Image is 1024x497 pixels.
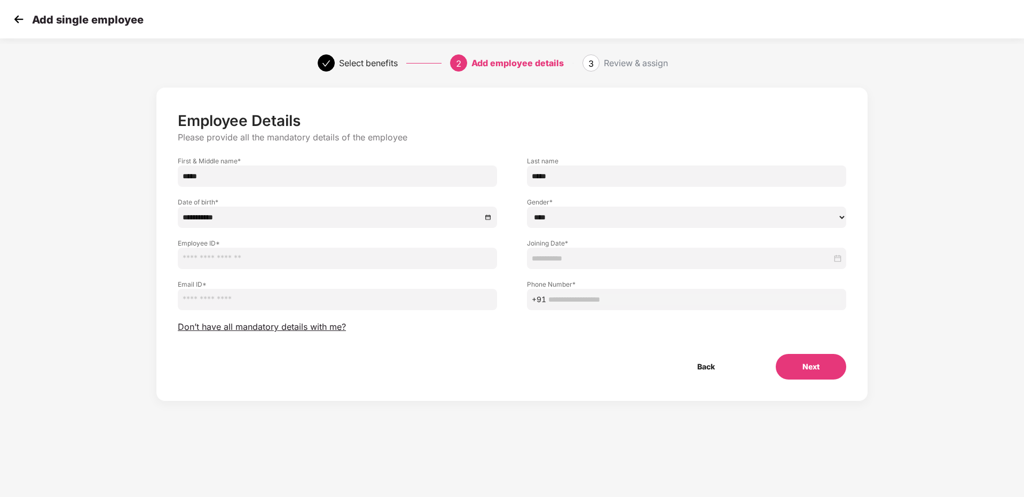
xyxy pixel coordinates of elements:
[11,11,27,27] img: svg+xml;base64,PHN2ZyB4bWxucz0iaHR0cDovL3d3dy53My5vcmcvMjAwMC9zdmciIHdpZHRoPSIzMCIgaGVpZ2h0PSIzMC...
[527,239,846,248] label: Joining Date
[178,321,346,333] span: Don’t have all mandatory details with me?
[178,198,497,207] label: Date of birth
[776,354,846,380] button: Next
[527,280,846,289] label: Phone Number
[178,239,497,248] label: Employee ID
[527,156,846,165] label: Last name
[456,58,461,69] span: 2
[604,54,668,72] div: Review & assign
[532,294,546,305] span: +91
[322,59,330,68] span: check
[588,58,594,69] span: 3
[527,198,846,207] label: Gender
[339,54,398,72] div: Select benefits
[178,112,846,130] p: Employee Details
[671,354,742,380] button: Back
[471,54,564,72] div: Add employee details
[178,280,497,289] label: Email ID
[32,13,144,26] p: Add single employee
[178,156,497,165] label: First & Middle name
[178,132,846,143] p: Please provide all the mandatory details of the employee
